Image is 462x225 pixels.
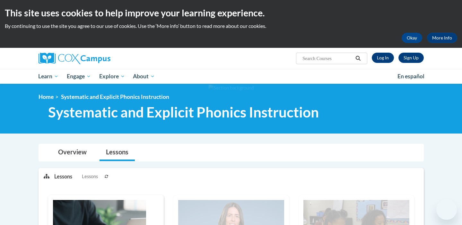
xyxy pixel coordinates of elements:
div: Main menu [29,69,433,84]
span: Engage [67,73,91,80]
span: Lessons [82,173,98,180]
a: Explore [95,69,129,84]
span: About [133,73,155,80]
a: Register [398,53,424,63]
span: Systematic and Explicit Phonics Instruction [61,93,169,100]
a: Overview [52,144,93,161]
span: En español [397,73,424,80]
a: Home [39,93,54,100]
img: Cox Campus [39,53,110,64]
a: About [129,69,159,84]
a: Learn [34,69,63,84]
span: Explore [99,73,125,80]
a: Log In [372,53,394,63]
button: Okay [402,33,422,43]
iframe: Button to launch messaging window [436,199,457,220]
h2: This site uses cookies to help improve your learning experience. [5,6,457,19]
p: Lessons [54,173,72,180]
a: Cox Campus [39,53,161,64]
span: Systematic and Explicit Phonics Instruction [48,104,319,121]
img: Section background [208,84,254,91]
a: More Info [427,33,457,43]
a: Lessons [100,144,135,161]
a: En español [393,70,429,83]
a: Engage [63,69,95,84]
button: Search [353,55,363,62]
input: Search Courses [302,55,353,62]
span: Learn [38,73,58,80]
p: By continuing to use the site you agree to our use of cookies. Use the ‘More info’ button to read... [5,22,457,30]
